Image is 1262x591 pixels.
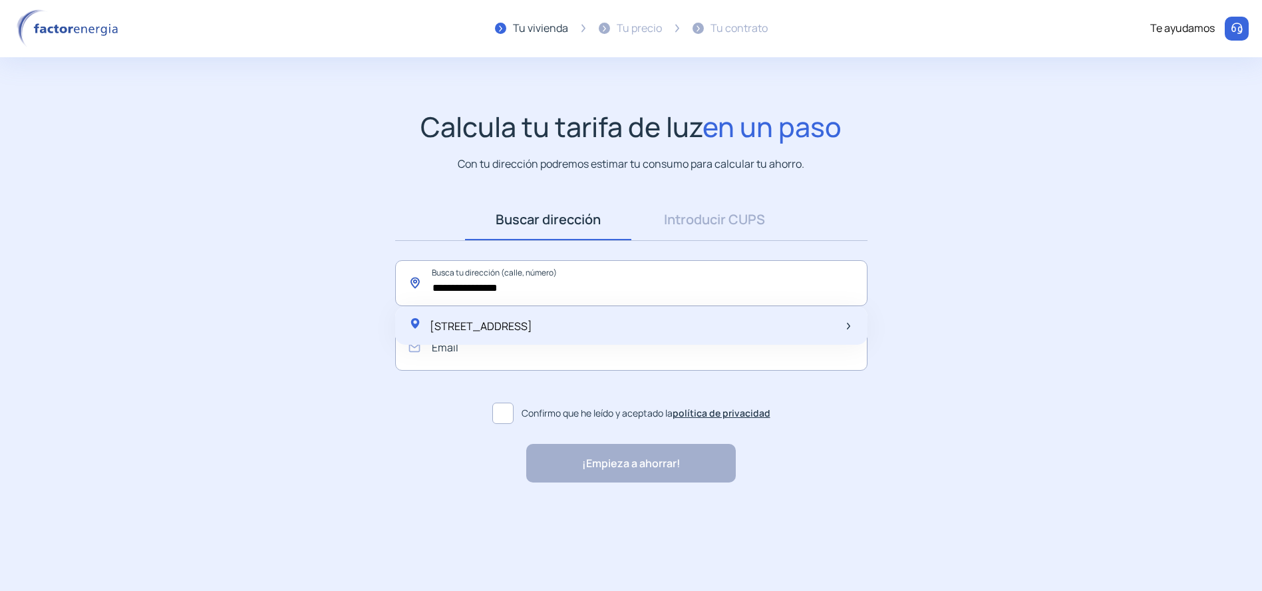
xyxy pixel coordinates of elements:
[617,20,662,37] div: Tu precio
[710,20,768,37] div: Tu contrato
[703,108,842,145] span: en un paso
[1150,20,1215,37] div: Te ayudamos
[13,9,126,48] img: logo factor
[430,319,532,333] span: [STREET_ADDRESS]
[513,20,568,37] div: Tu vivienda
[847,323,850,329] img: arrow-next-item.svg
[631,199,798,240] a: Introducir CUPS
[522,406,770,421] span: Confirmo que he leído y aceptado la
[1230,22,1243,35] img: llamar
[458,156,804,172] p: Con tu dirección podremos estimar tu consumo para calcular tu ahorro.
[673,407,770,419] a: política de privacidad
[408,317,422,330] img: location-pin-green.svg
[465,199,631,240] a: Buscar dirección
[420,110,842,143] h1: Calcula tu tarifa de luz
